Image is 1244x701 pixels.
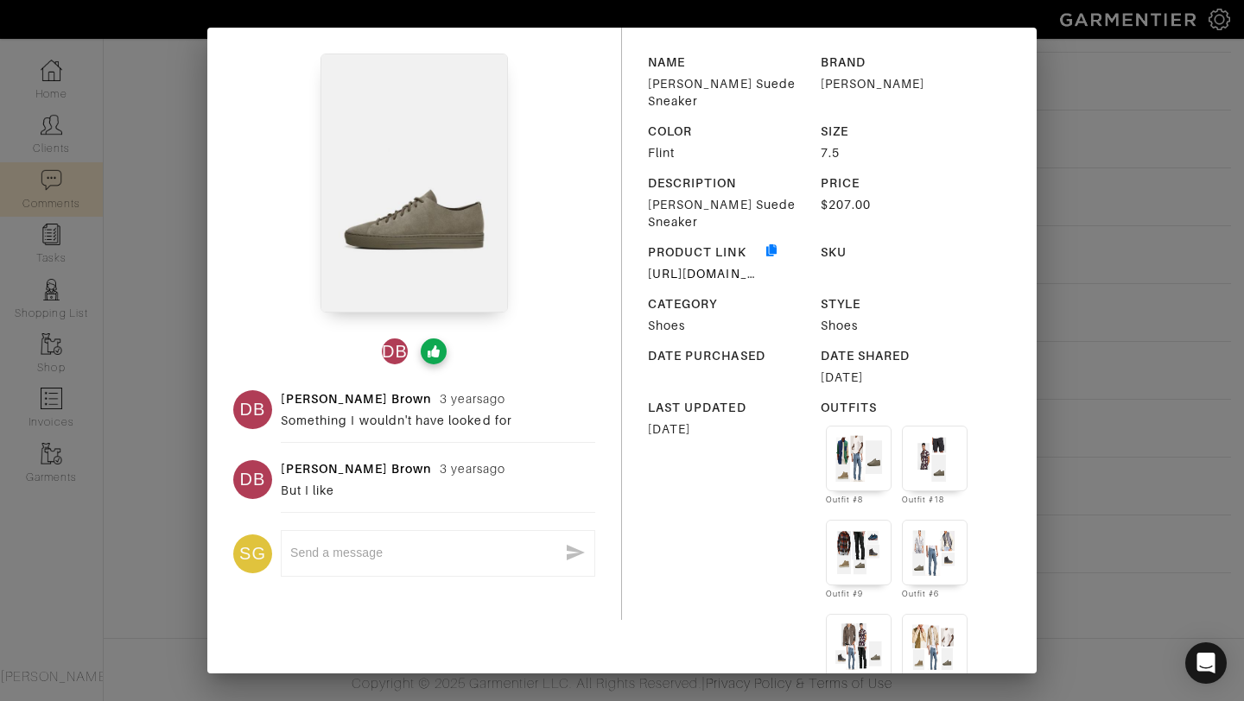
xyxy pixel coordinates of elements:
div: Outfit #6 [902,589,968,599]
div: STYLE [821,295,981,313]
div: Outfit #8 [826,495,892,505]
div: [DATE] [821,369,981,386]
img: Outfit Outfit #18 [911,435,958,482]
div: $207.00 [821,196,981,213]
div: [PERSON_NAME] [821,75,981,92]
div: [PERSON_NAME] Suede Sneaker [648,196,808,231]
div: SG [233,534,272,573]
div: 3 years ago [440,390,506,407]
div: Outfit #18 [902,495,968,505]
div: Shoes [821,317,981,334]
img: QhkvP2RDv6v8Pxyq1AqVwMPN.jpeg [321,54,507,313]
div: DB [233,390,272,429]
div: SIZE [821,123,981,140]
div: Shoes [648,317,808,334]
div: Something I wouldn't have looked for [281,412,595,429]
div: LAST UPDATED [648,399,808,416]
div: [PERSON_NAME] Suede Sneaker [648,75,808,110]
a: [PERSON_NAME] Brown [281,462,431,476]
img: Outfit Outfit #6 [911,529,958,576]
div: DATE PURCHASED [648,347,808,364]
img: Outfit Outfit #9 [835,529,882,576]
img: Outfit Outfit #10 [911,623,958,670]
div: BRAND [821,54,981,71]
div: DESCRIPTION [648,174,808,192]
img: Outfit Cool, Calm, & Creative [835,623,882,670]
div: SKU [821,243,981,261]
img: Outfit Outfit #8 [835,435,882,482]
div: 7.5 [821,144,981,161]
div: PRICE [821,174,981,192]
div: OUTFITS [821,399,981,416]
a: [URL][DOMAIN_NAME][DOMAIN_NAME][PERSON_NAME] [648,267,999,281]
div: But I like [281,482,595,499]
div: NAME [648,54,808,71]
div: DATE SHARED [821,347,981,364]
div: CATEGORY [648,295,808,313]
div: DB [382,338,408,364]
div: Open Intercom Messenger [1185,642,1227,684]
div: [DATE] [648,420,808,438]
div: Flint [648,144,808,161]
div: DB [233,460,272,499]
a: [PERSON_NAME] Brown [281,392,431,406]
div: 3 years ago [440,460,506,477]
div: PRODUCT LINK [648,243,763,261]
div: Outfit #9 [826,589,892,599]
div: COLOR [648,123,808,140]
